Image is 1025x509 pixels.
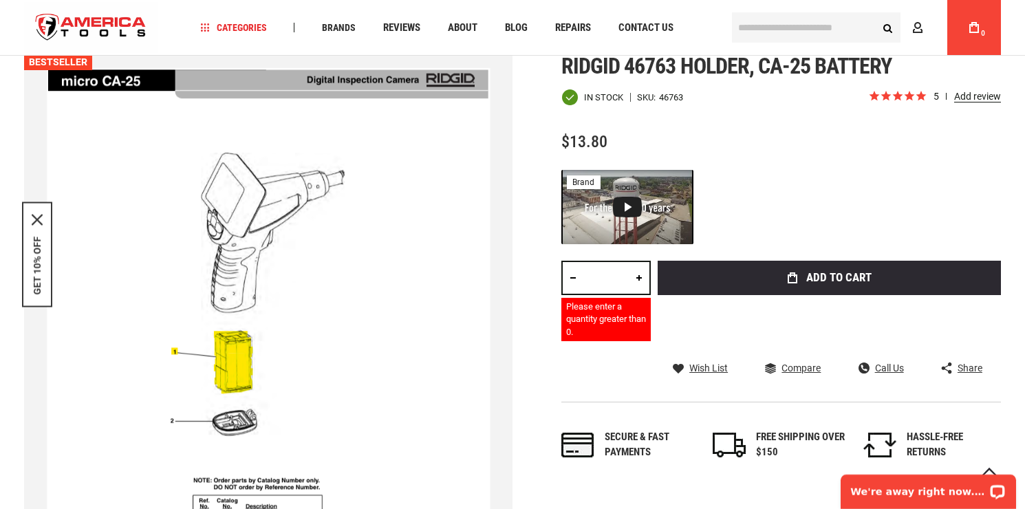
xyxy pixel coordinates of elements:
a: store logo [24,2,158,54]
div: FREE SHIPPING OVER $150 [756,430,845,459]
img: payments [561,433,594,457]
span: Call Us [875,363,904,373]
span: Categories [201,23,267,32]
div: Availability [561,89,623,106]
a: Reviews [377,19,427,37]
span: Brands [322,23,356,32]
span: About [448,23,477,33]
img: America Tools [24,2,158,54]
span: Repairs [555,23,591,33]
a: Call Us [859,362,904,374]
span: Reviews [383,23,420,33]
span: Blog [505,23,528,33]
span: Compare [781,363,821,373]
iframe: LiveChat chat widget [832,466,1025,509]
a: Blog [499,19,534,37]
img: shipping [713,433,746,457]
a: Contact Us [612,19,680,37]
span: 0 [981,30,985,37]
span: Add to Cart [806,272,872,283]
span: $13.80 [561,132,607,151]
strong: SKU [637,93,659,102]
img: returns [863,433,896,457]
span: Rated 5.0 out of 5 stars 5 reviews [868,89,1001,105]
div: Please enter a quantity greater than 0. [561,298,651,342]
a: About [442,19,484,37]
span: In stock [584,93,623,102]
svg: close icon [32,215,43,226]
button: GET 10% OFF [32,237,43,295]
a: Wish List [673,362,728,374]
button: Add to Cart [658,261,1001,295]
span: 5 reviews [934,91,1001,102]
a: Categories [195,19,273,37]
span: reviews [946,93,947,100]
button: Search [874,14,900,41]
div: HASSLE-FREE RETURNS [907,430,996,459]
div: Secure & fast payments [605,430,694,459]
a: Repairs [549,19,597,37]
span: Ridgid 46763 holder, ca-25 battery [561,53,892,79]
button: Close [32,215,43,226]
span: Contact Us [618,23,673,33]
a: Brands [316,19,362,37]
span: Share [958,363,982,373]
a: Compare [765,362,821,374]
div: 46763 [659,93,683,102]
span: Wish List [689,363,728,373]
